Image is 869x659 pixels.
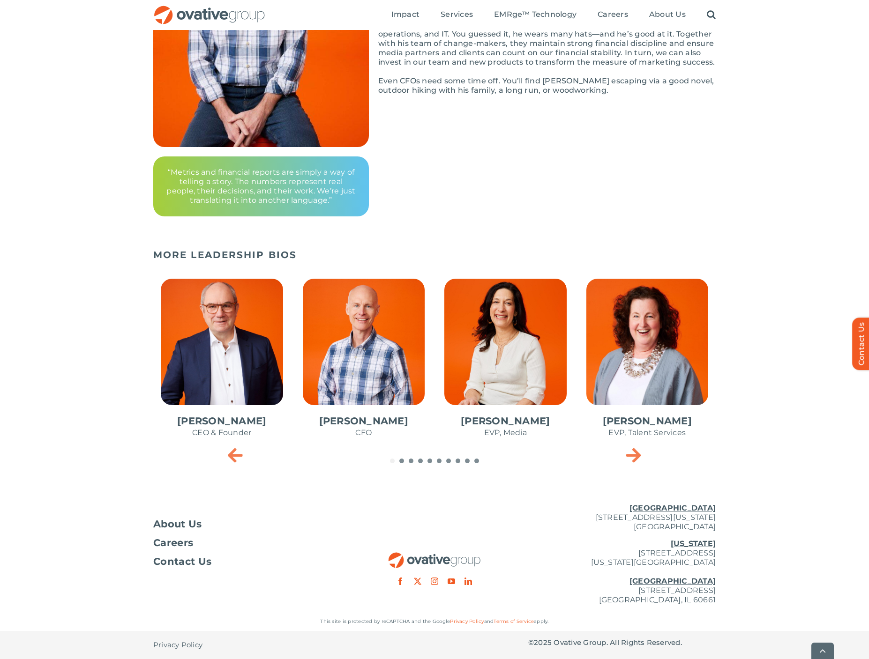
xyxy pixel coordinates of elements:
a: About Us [153,519,341,529]
a: OG_Full_horizontal_RGB [153,5,266,14]
nav: Footer Menu [153,519,341,566]
span: 2025 [534,638,552,647]
span: Careers [598,10,628,19]
span: Go to slide 1 [390,459,395,463]
span: Impact [391,10,420,19]
div: 1 / 10 [153,271,291,455]
a: Contact Us [153,557,341,566]
span: Careers [153,538,193,548]
a: youtube [448,578,455,585]
u: [GEOGRAPHIC_DATA] [629,504,716,512]
span: Go to slide 6 [437,459,442,463]
p: [STREET_ADDRESS] [US_STATE][GEOGRAPHIC_DATA] [STREET_ADDRESS] [GEOGRAPHIC_DATA], IL 60661 [528,539,716,605]
p: [STREET_ADDRESS][US_STATE] [GEOGRAPHIC_DATA] [528,504,716,532]
span: EMRge™ Technology [494,10,577,19]
a: Terms of Service [494,618,534,624]
span: Contact Us [153,557,211,566]
a: OG_Full_horizontal_RGB [388,551,481,560]
a: Privacy Policy [153,631,202,659]
a: instagram [431,578,438,585]
a: Careers [598,10,628,20]
span: About Us [153,519,202,529]
span: About Us [649,10,686,19]
span: Go to slide 7 [446,459,451,463]
span: Go to slide 8 [456,459,460,463]
nav: Footer - Privacy Policy [153,631,341,659]
h5: MORE LEADERSHIP BIOS [153,249,716,260]
span: Go to slide 5 [427,459,432,463]
div: 4 / 10 [579,271,716,455]
p: This site is protected by reCAPTCHA and the Google and apply. [153,617,716,626]
p: © Ovative Group. All Rights Reserved. [528,638,716,647]
div: 3 / 10 [437,271,574,455]
p: “Metrics and financial reports are simply a way of telling a story. The numbers represent real pe... [165,168,358,205]
a: twitter [414,578,421,585]
span: Services [441,10,473,19]
span: Privacy Policy [153,640,202,650]
a: Careers [153,538,341,548]
span: Go to slide 3 [409,459,413,463]
p: Even CFOs need some time off. You’ll find [PERSON_NAME] escaping via a good novel, outdoor hiking... [378,76,716,95]
div: Next slide [622,443,645,466]
u: [US_STATE] [671,539,716,548]
span: Go to slide 4 [418,459,423,463]
a: Search [707,10,716,20]
a: facebook [397,578,404,585]
div: 2 / 10 [295,271,433,455]
p: Now, he’s our go-to leader for everything corporate accounting, FP&A, business operations, and IT... [378,20,716,67]
a: Impact [391,10,420,20]
span: Go to slide 2 [399,459,404,463]
a: Services [441,10,473,20]
div: Previous slide [224,443,247,466]
u: [GEOGRAPHIC_DATA] [629,577,716,585]
a: EMRge™ Technology [494,10,577,20]
a: Privacy Policy [450,618,484,624]
a: About Us [649,10,686,20]
span: Go to slide 9 [465,459,470,463]
a: linkedin [464,578,472,585]
span: Go to slide 10 [474,459,479,463]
